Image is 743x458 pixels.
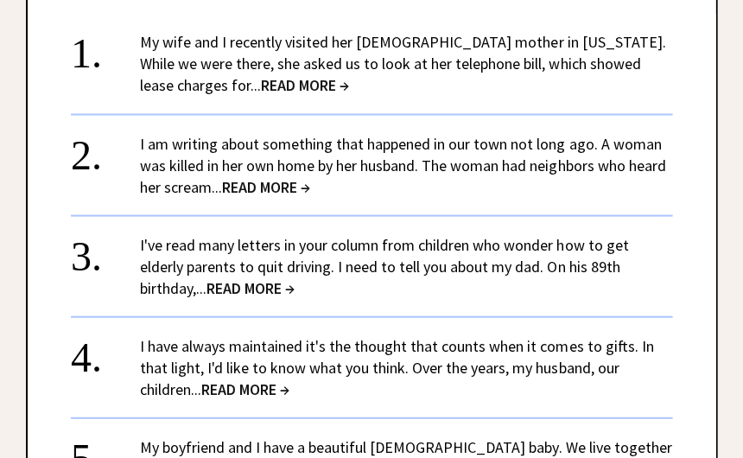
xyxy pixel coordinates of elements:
a: My wife and I recently visited her [DEMOGRAPHIC_DATA] mother in [US_STATE]. While we were there, ... [140,32,665,95]
span: READ MORE → [261,75,349,95]
div: 1. [71,31,140,63]
span: READ MORE → [222,176,310,196]
div: 3. [71,233,140,265]
a: I am writing about something that happened in our town not long ago. A woman was killed in her ow... [140,133,665,196]
a: I've read many letters in your column from children who wonder how to get elderly parents to quit... [140,234,628,297]
a: I have always maintained it's the thought that counts when it comes to gifts. In that light, I'd ... [140,335,653,398]
span: READ MORE → [201,378,289,398]
span: READ MORE → [206,277,295,297]
div: 2. [71,132,140,164]
div: 4. [71,334,140,366]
